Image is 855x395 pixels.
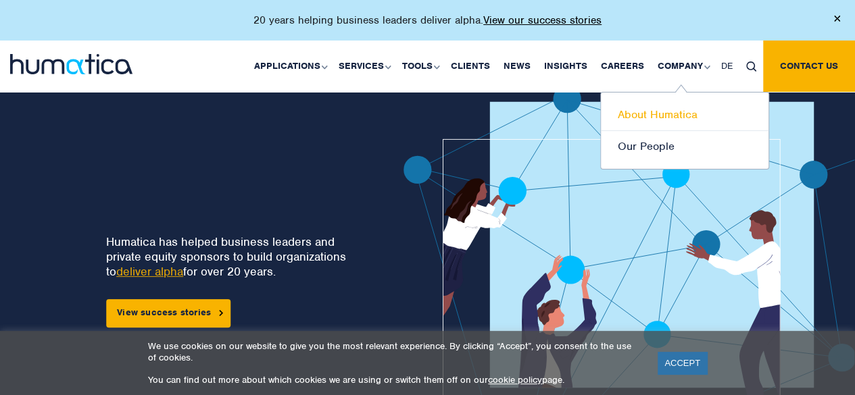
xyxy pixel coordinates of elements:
p: Humatica has helped business leaders and private equity sponsors to build organizations to for ov... [106,234,355,279]
a: ACCEPT [658,352,707,374]
a: Applications [247,41,332,92]
a: Tools [395,41,444,92]
a: Services [332,41,395,92]
a: deliver alpha [116,264,183,279]
p: We use cookies on our website to give you the most relevant experience. By clicking “Accept”, you... [148,340,641,363]
a: News [497,41,537,92]
a: DE [714,41,739,92]
a: Contact us [763,41,855,92]
p: You can find out more about which cookies we are using or switch them off on our page. [148,374,641,386]
span: DE [721,60,733,72]
a: cookie policy [488,374,542,386]
a: Company [651,41,714,92]
a: View our success stories [483,14,602,27]
img: logo [10,54,132,74]
a: View success stories [106,299,230,327]
img: search_icon [746,61,756,72]
a: Our People [601,131,768,162]
p: 20 years helping business leaders deliver alpha. [253,14,602,27]
a: About Humatica [601,99,768,131]
img: arrowicon [219,310,223,316]
a: Insights [537,41,594,92]
a: Clients [444,41,497,92]
a: Careers [594,41,651,92]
